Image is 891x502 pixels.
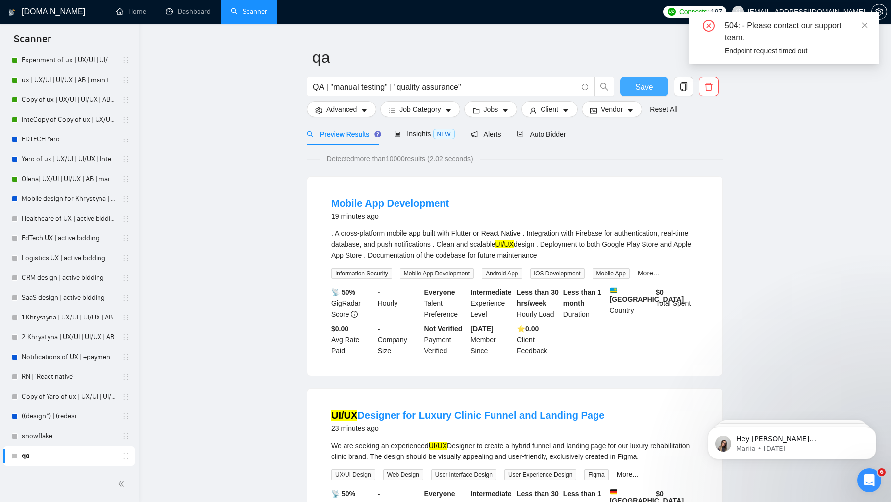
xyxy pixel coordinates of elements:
span: holder [122,195,130,203]
a: More... [638,269,659,277]
span: holder [122,294,130,302]
span: holder [122,56,130,64]
span: holder [122,96,130,104]
span: user [530,107,537,114]
div: Client Feedback [515,323,561,356]
div: Endpoint request timed out [725,46,867,56]
span: User Interface Design [431,469,496,480]
img: logo [8,4,15,20]
b: $ 0 [656,288,664,296]
div: Company Size [376,323,422,356]
span: holder [122,136,130,143]
div: Experience Level [468,287,515,319]
button: folderJobscaret-down [464,101,518,117]
a: Yaro of ux | UX/UI | UI/UX | Intermediate [22,149,116,169]
b: Less than 1 month [563,288,601,307]
mark: UI/UX [429,442,447,450]
b: Less than 30 hrs/week [517,288,559,307]
button: search [594,77,614,96]
div: 19 minutes ago [331,210,449,222]
div: Total Spent [654,287,700,319]
span: Figma [584,469,608,480]
img: upwork-logo.png [668,8,676,16]
span: holder [122,215,130,223]
button: delete [699,77,719,96]
span: holder [122,353,130,361]
div: We are seeking an experienced Designer to create a hybrid funnel and landing page for our luxury ... [331,440,698,462]
span: caret-down [361,107,368,114]
a: Experiment of ux | UX/UI | UI/UX | AB | main template [22,50,116,70]
b: 📡 50% [331,288,355,296]
a: RN | 'React native' [22,367,116,387]
a: Olena| UX/UI | UI/UX | AB | main template [22,169,116,189]
span: Auto Bidder [517,130,566,138]
span: NEW [433,129,455,139]
span: User Experience Design [504,469,576,480]
span: Jobs [484,104,498,115]
span: holder [122,333,130,341]
p: Message from Mariia, sent 2w ago [43,38,171,47]
li: My Scanners [3,27,135,466]
span: Android App [482,268,522,279]
button: Save [620,77,668,96]
span: holder [122,452,130,460]
div: Tooltip anchor [373,130,382,138]
b: ⭐️ 0.00 [517,325,539,333]
span: user [735,8,742,15]
a: SaaS design | active bidding [22,288,116,308]
a: ux | UX/UI | UI/UX | AB | main template [22,70,116,90]
span: holder [122,116,130,124]
span: folder [473,107,480,114]
b: 📡 50% [331,490,355,498]
span: Scanner [6,32,59,52]
b: $ 0 [656,490,664,498]
div: Payment Verified [422,323,469,356]
b: - [378,490,380,498]
span: Advanced [326,104,357,115]
a: EdTech UX | active bidding [22,228,116,248]
a: Mobile App Development [331,198,449,209]
a: UI/UXDesigner for Luxury Clinic Funnel and Landing Page [331,410,604,421]
span: holder [122,432,130,440]
a: snowflake [22,426,116,446]
a: homeHome [116,7,146,16]
mark: UI/UX [495,240,514,248]
span: caret-down [562,107,569,114]
span: 197 [711,6,722,17]
div: Duration [561,287,608,319]
span: Save [635,81,653,93]
a: 2 Khrystyna | UX/UI | UI/UX | AB [22,327,116,347]
span: Connects: [679,6,709,17]
span: info-circle [582,84,588,90]
div: GigRadar Score [329,287,376,319]
span: info-circle [351,311,358,318]
span: idcard [590,107,597,114]
a: Notifications of UX | +payment unverified | AN [22,347,116,367]
span: close-circle [703,20,715,32]
div: Hourly Load [515,287,561,319]
span: holder [122,234,130,242]
a: inteCopy of Copy of ux | UX/UI | UI/UX | AB | main template [22,110,116,130]
span: Information Security [331,268,392,279]
b: Everyone [424,288,455,296]
span: Vendor [601,104,623,115]
b: - [378,288,380,296]
a: ((design*) | (redesi [22,407,116,426]
a: Copy of ux | UX/UI | UI/UX | AB | main template [22,90,116,110]
span: UX/UI Design [331,469,375,480]
b: - [378,325,380,333]
a: EDTECH Yaro [22,130,116,149]
span: holder [122,155,130,163]
span: caret-down [445,107,452,114]
span: close [861,22,868,29]
div: 504: - Please contact our support team. [725,20,867,44]
button: barsJob Categorycaret-down [380,101,460,117]
span: holder [122,373,130,381]
div: Member Since [468,323,515,356]
span: search [307,131,314,137]
span: Job Category [399,104,441,115]
mark: UI/UX [331,410,357,421]
input: Scanner name... [312,45,702,70]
